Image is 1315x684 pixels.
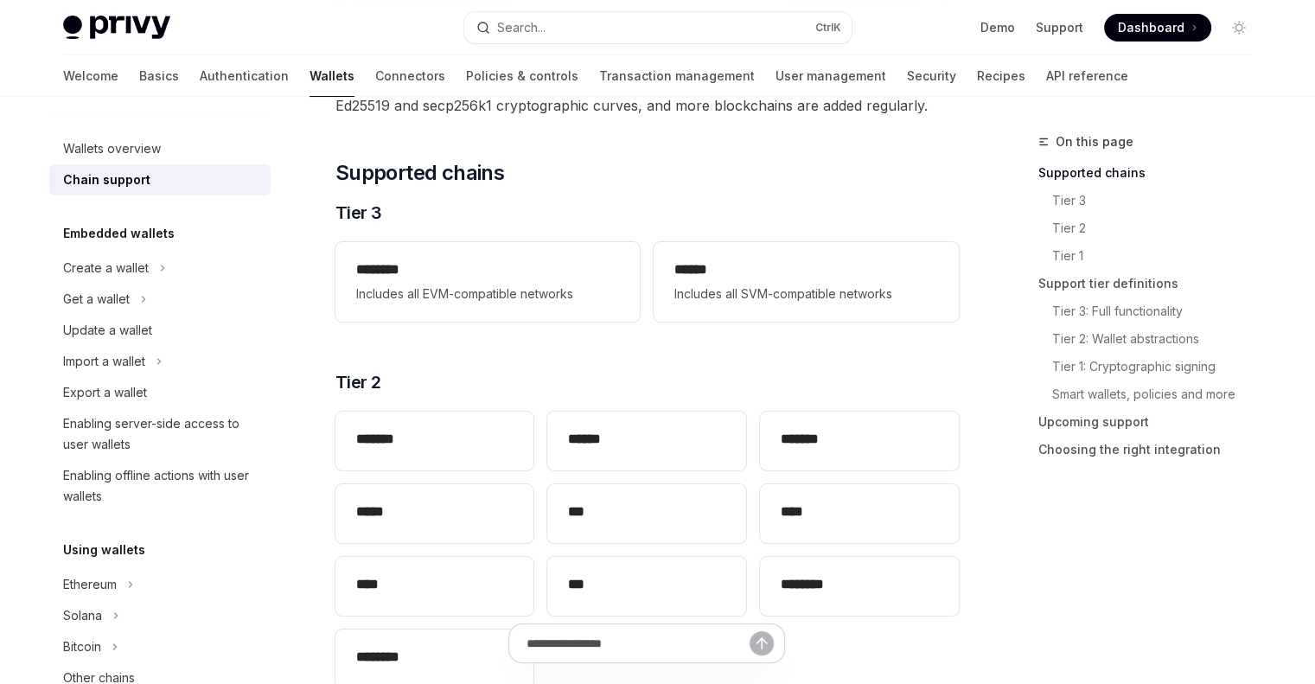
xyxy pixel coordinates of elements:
[356,284,619,304] span: Includes all EVM-compatible networks
[335,242,640,322] a: **** ***Includes all EVM-compatible networks
[1038,380,1267,408] a: Smart wallets, policies and more
[815,21,841,35] span: Ctrl K
[1038,214,1267,242] a: Tier 2
[1038,297,1267,325] a: Tier 3: Full functionality
[654,242,958,322] a: **** *Includes all SVM-compatible networks
[63,413,260,455] div: Enabling server-side access to user wallets
[776,55,886,97] a: User management
[63,574,117,595] div: Ethereum
[980,19,1015,36] a: Demo
[466,55,578,97] a: Policies & controls
[63,636,101,657] div: Bitcoin
[63,258,149,278] div: Create a wallet
[1038,325,1267,353] a: Tier 2: Wallet abstractions
[63,138,161,159] div: Wallets overview
[63,223,175,244] h5: Embedded wallets
[1038,353,1267,380] a: Tier 1: Cryptographic signing
[49,284,271,315] button: Toggle Get a wallet section
[1038,242,1267,270] a: Tier 1
[63,55,118,97] a: Welcome
[49,133,271,164] a: Wallets overview
[1225,14,1253,42] button: Toggle dark mode
[63,320,152,341] div: Update a wallet
[907,55,956,97] a: Security
[497,17,546,38] div: Search...
[49,315,271,346] a: Update a wallet
[464,12,852,43] button: Open search
[49,569,271,600] button: Toggle Ethereum section
[527,624,750,662] input: Ask a question...
[977,55,1025,97] a: Recipes
[49,631,271,662] button: Toggle Bitcoin section
[310,55,354,97] a: Wallets
[49,164,271,195] a: Chain support
[1056,131,1133,152] span: On this page
[335,201,382,225] span: Tier 3
[63,169,150,190] div: Chain support
[63,540,145,560] h5: Using wallets
[49,408,271,460] a: Enabling server-side access to user wallets
[375,55,445,97] a: Connectors
[1046,55,1128,97] a: API reference
[63,465,260,507] div: Enabling offline actions with user wallets
[49,460,271,512] a: Enabling offline actions with user wallets
[139,55,179,97] a: Basics
[63,351,145,372] div: Import a wallet
[63,289,130,310] div: Get a wallet
[599,55,755,97] a: Transaction management
[49,377,271,408] a: Export a wallet
[1038,408,1267,436] a: Upcoming support
[1038,159,1267,187] a: Supported chains
[1038,187,1267,214] a: Tier 3
[49,346,271,377] button: Toggle Import a wallet section
[1036,19,1083,36] a: Support
[49,253,271,284] button: Toggle Create a wallet section
[1104,14,1211,42] a: Dashboard
[63,382,147,403] div: Export a wallet
[335,159,504,187] span: Supported chains
[1038,270,1267,297] a: Support tier definitions
[63,16,170,40] img: light logo
[1118,19,1184,36] span: Dashboard
[63,605,102,626] div: Solana
[200,55,289,97] a: Authentication
[674,284,937,304] span: Includes all SVM-compatible networks
[49,600,271,631] button: Toggle Solana section
[1038,436,1267,463] a: Choosing the right integration
[335,370,381,394] span: Tier 2
[750,631,774,655] button: Send message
